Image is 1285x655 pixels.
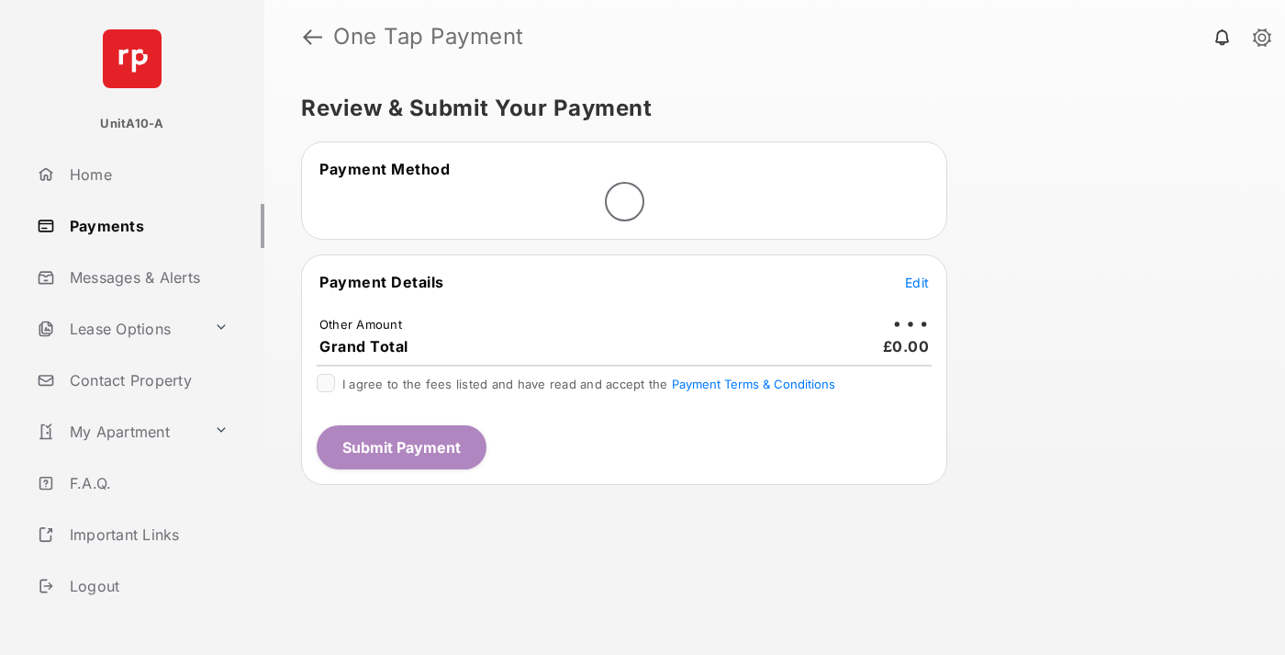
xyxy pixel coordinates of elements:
[29,255,264,299] a: Messages & Alerts
[319,160,450,178] span: Payment Method
[672,377,835,391] button: I agree to the fees listed and have read and accept the
[318,316,403,333] td: Other Amount
[103,29,162,88] img: svg+xml;base64,PHN2ZyB4bWxucz0iaHR0cDovL3d3dy53My5vcmcvMjAwMC9zdmciIHdpZHRoPSI2NCIgaGVpZ2h0PSI2NC...
[319,273,444,291] span: Payment Details
[29,410,207,454] a: My Apartment
[317,425,486,469] button: Submit Payment
[29,513,236,557] a: Important Links
[905,273,929,291] button: Edit
[100,115,163,133] p: UnitA10-A
[301,97,1234,119] h5: Review & Submit Your Payment
[319,337,408,356] span: Grand Total
[29,358,264,402] a: Contact Property
[29,564,264,608] a: Logout
[29,461,264,505] a: F.A.Q.
[29,307,207,351] a: Lease Options
[905,275,929,290] span: Edit
[342,377,835,391] span: I agree to the fees listed and have read and accept the
[29,152,264,197] a: Home
[883,337,930,356] span: £0.00
[29,204,264,248] a: Payments
[333,26,524,48] strong: One Tap Payment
